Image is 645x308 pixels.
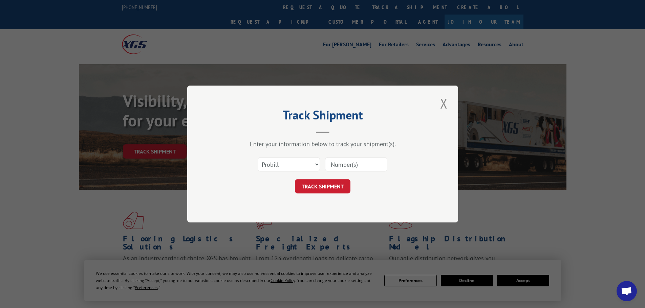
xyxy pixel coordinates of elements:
input: Number(s) [325,157,387,171]
button: TRACK SHIPMENT [295,179,350,193]
a: Open chat [617,281,637,301]
h2: Track Shipment [221,110,424,123]
div: Enter your information below to track your shipment(s). [221,140,424,148]
button: Close modal [438,94,450,113]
